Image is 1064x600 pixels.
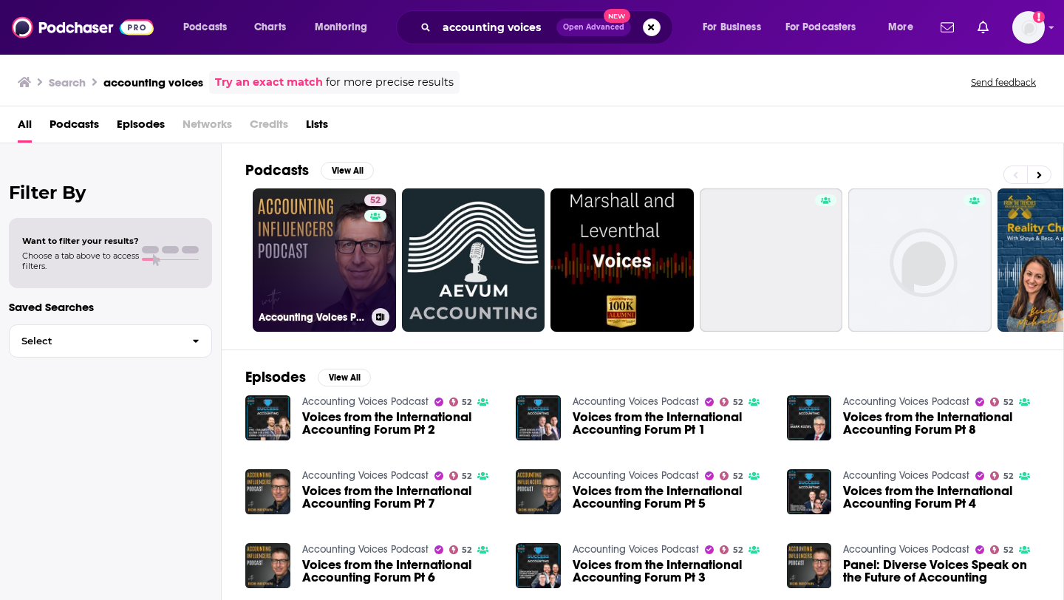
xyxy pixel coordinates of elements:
[573,395,699,408] a: Accounting Voices Podcast
[183,17,227,38] span: Podcasts
[573,411,769,436] a: Voices from the International Accounting Forum Pt 1
[787,395,832,440] img: Voices from the International Accounting Forum Pt 8
[604,9,630,23] span: New
[364,194,386,206] a: 52
[1012,11,1045,44] span: Logged in as notablypr2
[306,112,328,143] span: Lists
[10,336,180,346] span: Select
[733,547,743,553] span: 52
[245,469,290,514] img: Voices from the International Accounting Forum Pt 7
[245,161,309,180] h2: Podcasts
[692,16,780,39] button: open menu
[563,24,624,31] span: Open Advanced
[787,543,832,588] a: Panel: Diverse Voices Speak on the Future of Accounting
[245,368,371,386] a: EpisodesView All
[1003,547,1013,553] span: 52
[259,311,366,324] h3: Accounting Voices Podcast
[843,395,969,408] a: Accounting Voices Podcast
[22,236,139,246] span: Want to filter your results?
[302,543,429,556] a: Accounting Voices Podcast
[302,485,499,510] a: Voices from the International Accounting Forum Pt 7
[720,545,743,554] a: 52
[449,471,472,480] a: 52
[245,161,374,180] a: PodcastsView All
[573,485,769,510] a: Voices from the International Accounting Forum Pt 5
[843,485,1040,510] a: Voices from the International Accounting Forum Pt 4
[1003,473,1013,480] span: 52
[50,112,99,143] a: Podcasts
[326,74,454,91] span: for more precise results
[843,411,1040,436] span: Voices from the International Accounting Forum Pt 8
[1033,11,1045,23] svg: Add a profile image
[304,16,386,39] button: open menu
[245,395,290,440] img: Voices from the International Accounting Forum Pt 2
[302,395,429,408] a: Accounting Voices Podcast
[516,395,561,440] img: Voices from the International Accounting Forum Pt 1
[556,18,631,36] button: Open AdvancedNew
[321,162,374,180] button: View All
[302,469,429,482] a: Accounting Voices Podcast
[990,545,1013,554] a: 52
[9,324,212,358] button: Select
[462,547,471,553] span: 52
[573,543,699,556] a: Accounting Voices Podcast
[966,76,1040,89] button: Send feedback
[318,369,371,386] button: View All
[990,398,1013,406] a: 52
[843,469,969,482] a: Accounting Voices Podcast
[254,17,286,38] span: Charts
[250,112,288,143] span: Credits
[9,182,212,203] h2: Filter By
[516,469,561,514] img: Voices from the International Accounting Forum Pt 5
[785,17,856,38] span: For Podcasters
[302,559,499,584] a: Voices from the International Accounting Forum Pt 6
[173,16,246,39] button: open menu
[990,471,1013,480] a: 52
[449,398,472,406] a: 52
[1003,399,1013,406] span: 52
[843,559,1040,584] a: Panel: Diverse Voices Speak on the Future of Accounting
[22,250,139,271] span: Choose a tab above to access filters.
[787,469,832,514] img: Voices from the International Accounting Forum Pt 4
[215,74,323,91] a: Try an exact match
[117,112,165,143] a: Episodes
[878,16,932,39] button: open menu
[733,473,743,480] span: 52
[1012,11,1045,44] button: Show profile menu
[245,368,306,386] h2: Episodes
[720,471,743,480] a: 52
[843,543,969,556] a: Accounting Voices Podcast
[410,10,687,44] div: Search podcasts, credits, & more...
[12,13,154,41] img: Podchaser - Follow, Share and Rate Podcasts
[437,16,556,39] input: Search podcasts, credits, & more...
[720,398,743,406] a: 52
[49,75,86,89] h3: Search
[103,75,203,89] h3: accounting voices
[462,399,471,406] span: 52
[573,559,769,584] a: Voices from the International Accounting Forum Pt 3
[370,194,381,208] span: 52
[1012,11,1045,44] img: User Profile
[18,112,32,143] span: All
[315,17,367,38] span: Monitoring
[516,543,561,588] img: Voices from the International Accounting Forum Pt 3
[573,469,699,482] a: Accounting Voices Podcast
[245,543,290,588] img: Voices from the International Accounting Forum Pt 6
[935,15,960,40] a: Show notifications dropdown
